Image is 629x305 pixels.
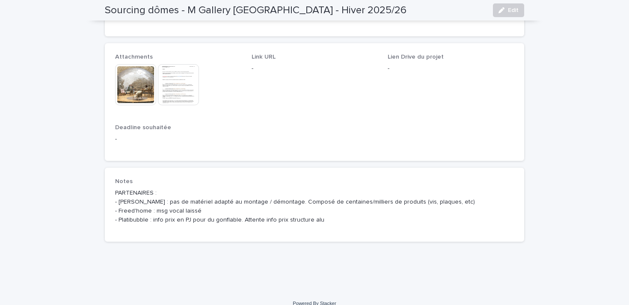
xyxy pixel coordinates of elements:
span: Link URL [252,54,276,60]
h2: Sourcing dômes - M Gallery [GEOGRAPHIC_DATA] - Hiver 2025/26 [105,4,406,17]
span: Deadline souhaitée [115,124,171,130]
span: Attachments [115,54,153,60]
p: - [115,135,514,144]
p: - [388,64,514,73]
p: - [252,64,378,73]
p: PARTENAIRES : - [PERSON_NAME] : pas de matériel adapté au montage / démontage. Composé de centain... [115,189,514,224]
span: Edit [508,7,519,13]
span: Notes [115,178,133,184]
button: Edit [493,3,524,17]
span: Lien Drive du projet [388,54,444,60]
